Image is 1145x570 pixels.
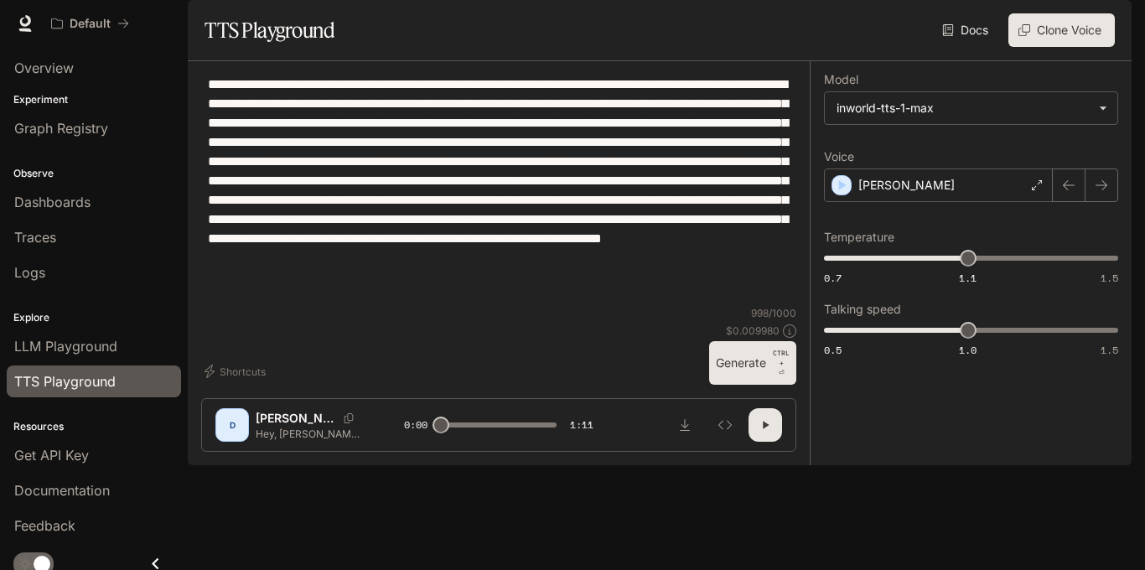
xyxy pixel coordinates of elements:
[256,427,364,441] p: Hey, [PERSON_NAME], hopefully you're having a wonderful night rest! Um, just wanna send you a voi...
[1101,343,1118,357] span: 1.5
[201,358,272,385] button: Shortcuts
[824,151,854,163] p: Voice
[824,74,858,85] p: Model
[570,417,593,433] span: 1:11
[44,7,137,40] button: All workspaces
[773,348,790,368] p: CTRL +
[708,408,742,442] button: Inspect
[773,348,790,378] p: ⏎
[824,343,842,357] span: 0.5
[959,271,977,285] span: 1.1
[1101,271,1118,285] span: 1.5
[825,92,1117,124] div: inworld-tts-1-max
[709,341,796,385] button: GenerateCTRL +⏎
[824,231,894,243] p: Temperature
[837,100,1091,117] div: inworld-tts-1-max
[70,17,111,31] p: Default
[959,343,977,357] span: 1.0
[1008,13,1115,47] button: Clone Voice
[668,408,702,442] button: Download audio
[337,413,360,423] button: Copy Voice ID
[219,412,246,438] div: D
[939,13,995,47] a: Docs
[824,271,842,285] span: 0.7
[256,410,337,427] p: [PERSON_NAME]
[824,303,901,315] p: Talking speed
[858,177,955,194] p: [PERSON_NAME]
[205,13,334,47] h1: TTS Playground
[404,417,427,433] span: 0:00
